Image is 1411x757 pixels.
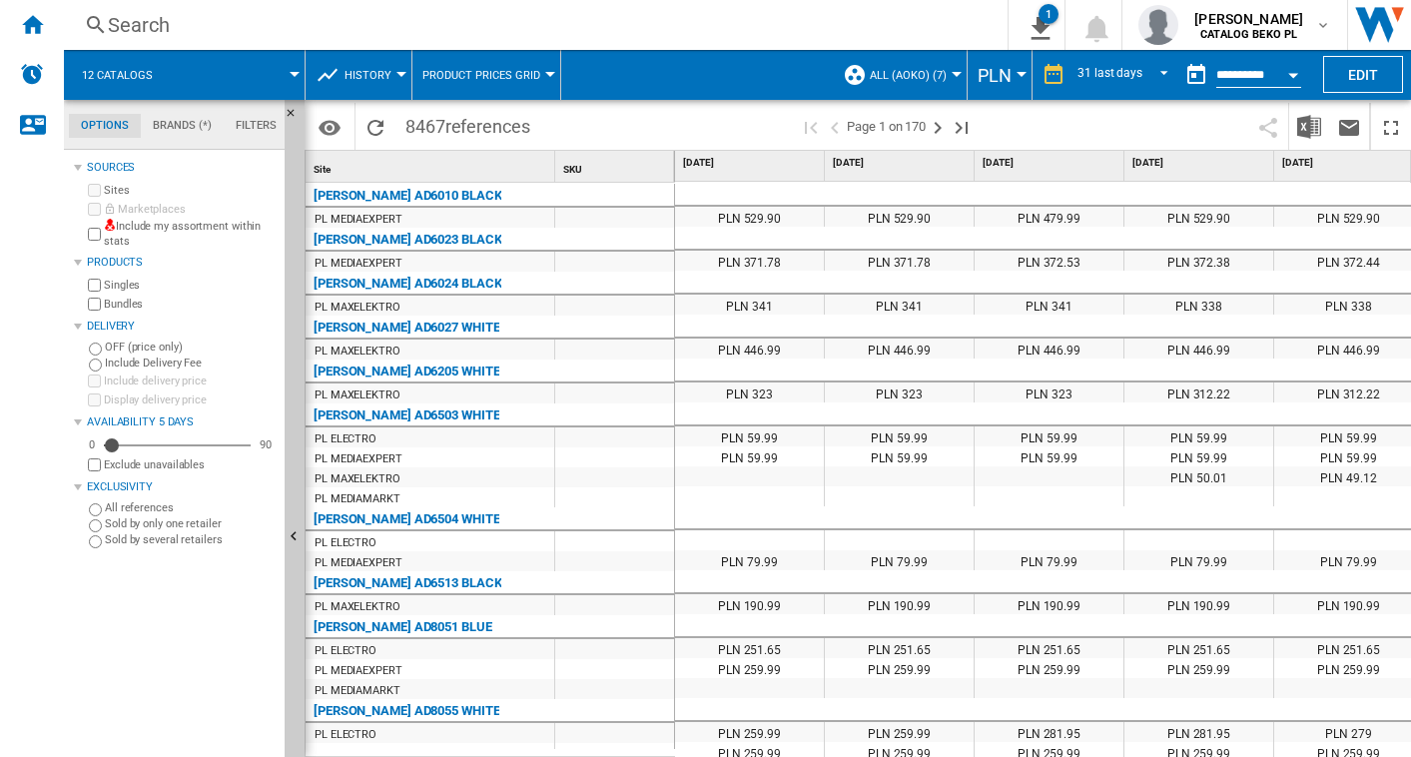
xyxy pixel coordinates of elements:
input: Include my assortment within stats [88,222,101,247]
div: PLN 281.95 [975,722,1123,742]
span: SKU [563,164,582,175]
div: PLN 50.01 [1124,466,1273,486]
button: 12 catalogs [82,50,173,100]
div: PLN 338 [1124,295,1273,315]
img: profile.jpg [1138,5,1178,45]
div: PL MEDIAMARKT [315,489,400,509]
div: PLN [978,50,1022,100]
span: Page 1 on 170 [847,103,926,150]
label: OFF (price only) [105,340,277,355]
div: Product prices grid [422,50,550,100]
input: Display delivery price [88,393,101,406]
div: SKU Sort None [559,151,674,182]
div: [DATE] [979,151,1123,176]
input: Marketplaces [88,203,101,216]
div: PLN 251.65 [975,638,1123,658]
md-tab-item: Filters [224,114,289,138]
input: Display delivery price [88,458,101,471]
div: PLN 79.99 [825,550,974,570]
div: PL MEDIAEXPERT [315,661,402,681]
div: PL MAXELEKTRO [315,385,400,405]
div: PLN 59.99 [975,446,1123,466]
div: PLN 323 [975,382,1123,402]
div: PLN 371.78 [825,251,974,271]
div: PLN 79.99 [1124,550,1273,570]
div: PLN 259.99 [1124,658,1273,678]
div: PL MAXELEKTRO [315,298,400,318]
img: mysite-not-bg-18x18.png [104,219,116,231]
div: PL MAXELEKTRO [315,597,400,617]
div: PLN 190.99 [825,594,974,614]
div: PLN 529.90 [825,207,974,227]
input: Singles [88,279,101,292]
div: PL ELECTRO [315,725,376,745]
div: PL MEDIAEXPERT [315,254,402,274]
div: 0 [84,437,100,452]
button: Download in Excel [1289,103,1329,150]
button: Options [310,109,350,145]
div: PLN 259.99 [675,722,824,742]
div: PLN 79.99 [975,550,1123,570]
div: PLN 341 [675,295,824,315]
div: PLN 323 [675,382,824,402]
input: Bundles [88,298,101,311]
label: Singles [104,278,277,293]
label: Exclude unavailables [104,457,277,472]
span: Product prices grid [422,69,540,82]
button: Open calendar [1275,54,1311,90]
div: [PERSON_NAME] AD6027 WHITE [314,316,499,340]
button: Send this report by email [1329,103,1369,150]
button: Last page [950,103,974,150]
div: PLN 190.99 [675,594,824,614]
label: All references [105,500,277,515]
div: PLN 371.78 [675,251,824,271]
span: 12 catalogs [82,69,153,82]
div: Sort None [559,151,674,182]
md-slider: Availability [104,435,251,455]
div: PLN 446.99 [975,339,1123,359]
b: CATALOG BEKO PL [1200,28,1297,41]
span: PLN [978,65,1012,86]
div: [PERSON_NAME] AD6513 BLACK [314,571,501,595]
div: [PERSON_NAME] AD6504 WHITE [314,507,499,531]
div: PL ELECTRO [315,533,376,553]
div: [DATE] [679,151,824,176]
button: Edit [1323,56,1403,93]
button: Maximize [1371,103,1411,150]
div: PLN 341 [975,295,1123,315]
div: 90 [255,437,277,452]
div: Delivery [87,319,277,335]
input: Include delivery price [88,375,101,387]
div: PL MAXELEKTRO [315,342,400,362]
span: [DATE] [983,156,1119,170]
input: Sites [88,184,101,197]
div: PL MAXELEKTRO [315,469,400,489]
div: [PERSON_NAME] AD8051 BLUE [314,615,492,639]
div: PLN 259.99 [825,658,974,678]
label: Display delivery price [104,392,277,407]
button: ALL (aoko) (7) [870,50,957,100]
span: references [445,116,530,137]
div: ALL (aoko) (7) [843,50,957,100]
div: PLN 59.99 [825,426,974,446]
button: Next page [926,103,950,150]
div: PLN 372.38 [1124,251,1273,271]
div: PLN 59.99 [825,446,974,466]
input: Sold by several retailers [89,535,102,548]
button: History [345,50,401,100]
span: History [345,69,391,82]
div: PLN 323 [825,382,974,402]
div: PLN 259.99 [825,722,974,742]
button: First page [799,103,823,150]
label: Include delivery price [104,374,277,388]
div: Sort None [310,151,554,182]
label: Include my assortment within stats [104,219,277,250]
div: PLN 281.95 [1124,722,1273,742]
span: [DATE] [683,156,820,170]
div: 31 last days [1077,66,1142,80]
label: Bundles [104,297,277,312]
div: Products [87,255,277,271]
div: PLN 529.90 [1124,207,1273,227]
button: Reload [355,103,395,150]
div: 1 [1039,4,1058,24]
